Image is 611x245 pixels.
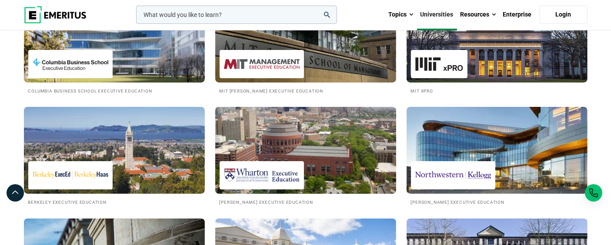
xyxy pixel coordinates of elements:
input: woocommerce-product-search-field-0 [136,6,337,24]
img: Kellogg Executive Education [415,166,491,185]
img: Universities We Work With [24,107,205,194]
a: Universities We Work With Wharton Executive Education [PERSON_NAME] Executive Education [215,107,396,205]
h2: Columbia Business School Executive Education [28,87,200,94]
img: Berkeley Executive Education [33,166,108,185]
h2: Berkeley Executive Education [28,198,200,205]
h2: [PERSON_NAME] Executive Education [220,198,392,205]
h2: [PERSON_NAME] Executive Education [411,198,583,205]
img: Wharton Executive Education [224,166,300,185]
a: Login [540,6,588,24]
img: MIT xPRO [415,54,463,74]
img: MIT Sloan Executive Education [224,54,300,74]
img: Universities We Work With [206,103,405,198]
a: Universities We Work With Berkeley Executive Education Berkeley Executive Education [24,107,205,205]
a: Universities We Work With Kellogg Executive Education [PERSON_NAME] Executive Education [407,107,588,205]
img: Universities We Work With [407,107,588,194]
h2: MIT [PERSON_NAME] Executive Education [220,87,392,94]
img: Columbia Business School Executive Education [33,54,108,74]
h2: MIT xPRO [411,87,583,94]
